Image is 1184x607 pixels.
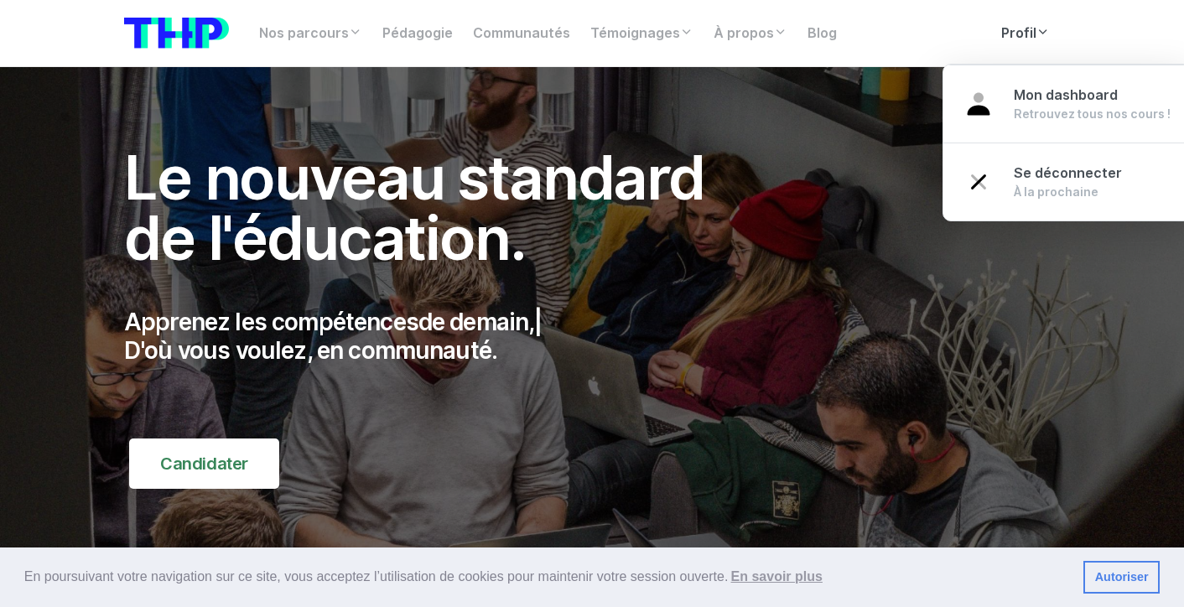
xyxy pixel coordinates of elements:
[24,564,1070,589] span: En poursuivant votre navigation sur ce site, vous acceptez l’utilisation de cookies pour mainteni...
[991,17,1060,50] a: Profil
[963,167,994,197] img: close-bfa29482b68dc59ac4d1754714631d55.svg
[249,17,372,50] a: Nos parcours
[580,17,704,50] a: Témoignages
[418,308,535,336] span: de demain,
[463,17,580,50] a: Communautés
[1083,561,1160,594] a: dismiss cookie message
[704,17,797,50] a: À propos
[1014,184,1122,200] div: À la prochaine
[1014,106,1171,122] div: Retrouvez tous nos cours !
[534,308,542,336] span: |
[1014,165,1122,181] span: Se déconnecter
[129,438,279,489] a: Candidater
[372,17,463,50] a: Pédagogie
[124,148,741,268] h1: Le nouveau standard de l'éducation.
[1014,87,1118,103] span: Mon dashboard
[797,17,847,50] a: Blog
[728,564,825,589] a: learn more about cookies
[124,18,229,49] img: logo
[124,309,741,365] p: Apprenez les compétences D'où vous voulez, en communauté.
[963,89,994,119] img: user-39a31b0fda3f6d0d9998f93cd6357590.svg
